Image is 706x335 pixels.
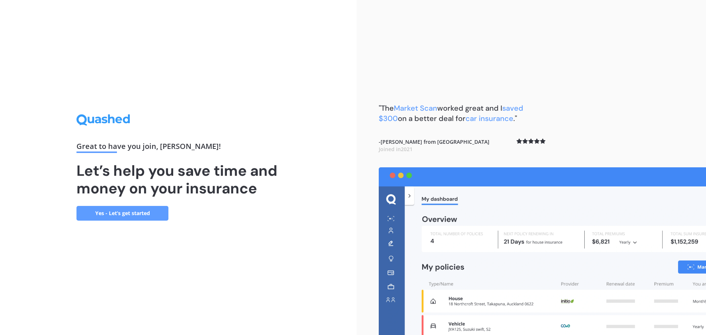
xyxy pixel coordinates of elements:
[379,167,706,335] img: dashboard.webp
[379,103,523,123] b: "The worked great and I on a better deal for ."
[379,146,413,153] span: Joined in 2021
[76,162,280,197] h1: Let’s help you save time and money on your insurance
[76,206,168,221] a: Yes - Let’s get started
[76,143,280,153] div: Great to have you join , [PERSON_NAME] !
[394,103,437,113] span: Market Scan
[466,114,513,123] span: car insurance
[379,138,489,153] b: - [PERSON_NAME] from [GEOGRAPHIC_DATA]
[379,103,523,123] span: saved $300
